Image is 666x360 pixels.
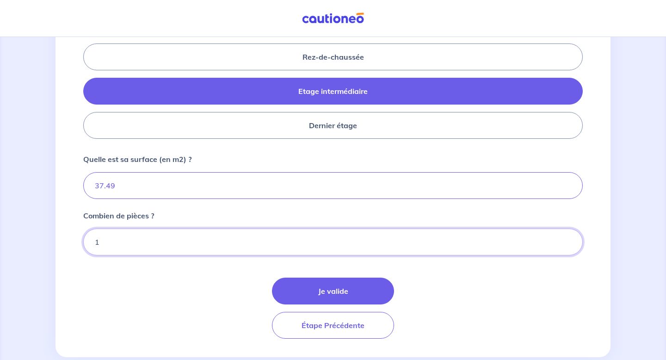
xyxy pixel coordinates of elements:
[83,43,583,70] label: Rez-de-chaussée
[83,112,583,139] label: Dernier étage
[272,278,394,304] button: Je valide
[298,12,368,24] img: Cautioneo
[272,312,394,339] button: Étape Précédente
[83,154,191,165] p: Quelle est sa surface (en m2) ?
[83,78,583,105] label: Etage intermédiaire
[83,172,583,199] input: Ex : 67
[83,210,154,221] p: Combien de pièces ?
[83,229,583,255] input: Ex: 1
